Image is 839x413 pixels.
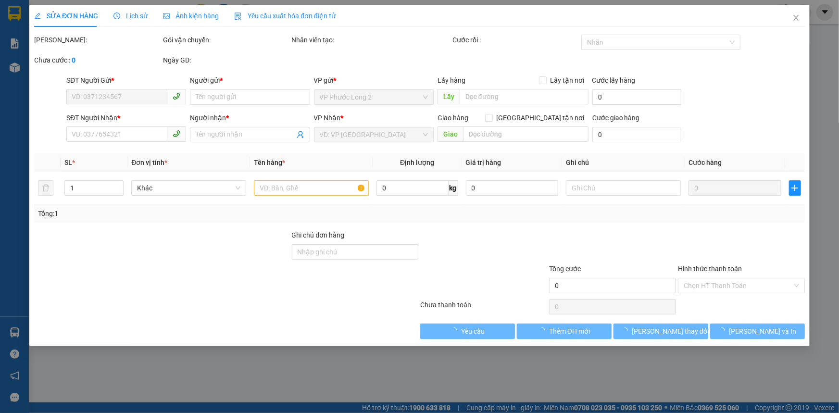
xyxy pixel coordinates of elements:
[729,326,797,337] span: [PERSON_NAME] và In
[254,180,369,196] input: VD: Bàn, Ghế
[562,153,685,172] th: Ghi chú
[460,89,589,104] input: Dọc đường
[549,326,590,337] span: Thêm ĐH mới
[614,324,708,339] button: [PERSON_NAME] thay đổi
[72,56,75,64] b: 0
[449,180,458,196] span: kg
[163,35,290,45] div: Gói vận chuyển:
[64,159,72,166] span: SL
[689,180,781,196] input: 0
[163,12,219,20] span: Ảnh kiện hàng
[420,300,549,316] div: Chưa thanh toán
[131,159,167,166] span: Đơn vị tính
[592,89,681,105] input: Cước lấy hàng
[34,55,161,65] div: Chưa cước :
[400,159,434,166] span: Định lượng
[173,92,180,100] span: phone
[163,13,170,19] span: picture
[314,75,434,86] div: VP gửi
[173,130,180,138] span: phone
[320,90,428,104] span: VP Phước Long 2
[621,327,632,334] span: loading
[34,13,41,19] span: edit
[38,208,324,219] div: Tổng: 1
[254,159,285,166] span: Tên hàng
[34,12,98,20] span: SỬA ĐƠN HÀNG
[689,159,722,166] span: Cước hàng
[137,181,240,195] span: Khác
[438,76,465,84] span: Lấy hàng
[34,35,161,45] div: [PERSON_NAME]:
[517,324,612,339] button: Thêm ĐH mới
[113,12,148,20] span: Lịch sử
[292,35,451,45] div: Nhân viên tạo:
[38,180,53,196] button: delete
[466,159,501,166] span: Giá trị hàng
[632,326,709,337] span: [PERSON_NAME] thay đổi
[792,14,800,22] span: close
[592,76,636,84] label: Cước lấy hàng
[66,113,186,123] div: SĐT Người Nhận
[783,5,810,32] button: Close
[789,180,801,196] button: plus
[421,324,515,339] button: Yêu cầu
[538,327,549,334] span: loading
[438,89,460,104] span: Lấy
[719,327,729,334] span: loading
[549,265,581,273] span: Tổng cước
[547,75,589,86] span: Lấy tận nơi
[438,126,463,142] span: Giao
[190,113,310,123] div: Người nhận
[710,324,805,339] button: [PERSON_NAME] và In
[438,114,468,122] span: Giao hàng
[292,244,419,260] input: Ghi chú đơn hàng
[461,326,485,337] span: Yêu cầu
[566,180,681,196] input: Ghi Chú
[297,131,304,138] span: user-add
[314,114,341,122] span: VP Nhận
[463,126,589,142] input: Dọc đường
[678,265,742,273] label: Hình thức thanh toán
[292,231,345,239] label: Ghi chú đơn hàng
[592,114,640,122] label: Cước giao hàng
[66,75,186,86] div: SĐT Người Gửi
[451,327,461,334] span: loading
[452,35,579,45] div: Cước rồi :
[592,127,681,142] input: Cước giao hàng
[190,75,310,86] div: Người gửi
[163,55,290,65] div: Ngày GD:
[234,12,336,20] span: Yêu cầu xuất hóa đơn điện tử
[789,184,801,192] span: plus
[493,113,589,123] span: [GEOGRAPHIC_DATA] tận nơi
[113,13,120,19] span: clock-circle
[234,13,242,20] img: icon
